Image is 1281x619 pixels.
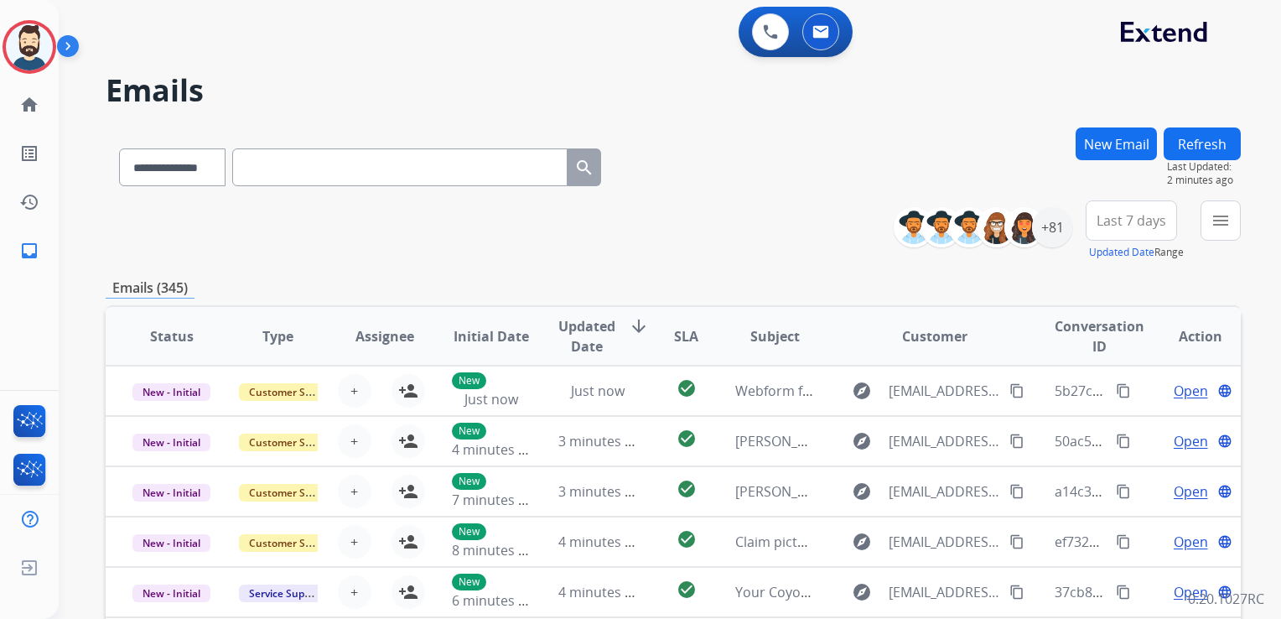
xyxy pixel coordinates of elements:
[1211,211,1231,231] mat-icon: menu
[558,432,648,450] span: 3 minutes ago
[1174,381,1208,401] span: Open
[1217,585,1232,600] mat-icon: language
[889,481,1000,502] span: [EMAIL_ADDRESS][DOMAIN_NAME]
[1174,532,1208,552] span: Open
[1089,245,1184,259] span: Range
[350,582,358,602] span: +
[1217,434,1232,449] mat-icon: language
[735,432,839,450] span: [PERSON_NAME]
[889,582,1000,602] span: [EMAIL_ADDRESS][DOMAIN_NAME]
[1076,127,1157,160] button: New Email
[132,383,210,401] span: New - Initial
[889,532,1000,552] span: [EMAIL_ADDRESS][DOMAIN_NAME]
[239,534,348,552] span: Customer Support
[454,326,529,346] span: Initial Date
[398,481,418,502] mat-icon: person_add
[1097,217,1166,224] span: Last 7 days
[452,372,486,389] p: New
[677,479,697,499] mat-icon: check_circle
[106,278,194,299] p: Emails (345)
[571,382,625,400] span: Just now
[239,484,348,502] span: Customer Support
[6,23,53,70] img: avatar
[398,381,418,401] mat-icon: person_add
[558,533,648,551] span: 4 minutes ago
[735,382,1115,400] span: Webform from [EMAIL_ADDRESS][DOMAIN_NAME] on [DATE]
[1134,307,1241,366] th: Action
[1167,160,1241,174] span: Last Updated:
[150,326,194,346] span: Status
[350,381,358,401] span: +
[132,534,210,552] span: New - Initial
[452,574,486,590] p: New
[1086,200,1177,241] button: Last 7 days
[735,482,895,501] span: [PERSON_NAME] pictures
[1089,246,1154,259] button: Updated Date
[1116,484,1131,499] mat-icon: content_copy
[350,431,358,451] span: +
[1174,481,1208,502] span: Open
[852,532,872,552] mat-icon: explore
[452,541,542,559] span: 8 minutes ago
[132,434,210,451] span: New - Initial
[852,582,872,602] mat-icon: explore
[106,74,1241,107] h2: Emails
[132,585,210,602] span: New - Initial
[750,326,800,346] span: Subject
[398,431,418,451] mat-icon: person_add
[338,575,371,609] button: +
[852,431,872,451] mat-icon: explore
[1009,585,1024,600] mat-icon: content_copy
[350,532,358,552] span: +
[452,473,486,490] p: New
[1217,534,1232,549] mat-icon: language
[355,326,414,346] span: Assignee
[558,316,615,356] span: Updated Date
[1164,127,1241,160] button: Refresh
[1116,434,1131,449] mat-icon: content_copy
[1055,316,1144,356] span: Conversation ID
[452,591,542,610] span: 6 minutes ago
[674,326,698,346] span: SLA
[735,533,826,551] span: Claim pictures
[464,390,518,408] span: Just now
[677,529,697,549] mat-icon: check_circle
[889,431,1000,451] span: [EMAIL_ADDRESS][DOMAIN_NAME]
[852,481,872,502] mat-icon: explore
[1009,484,1024,499] mat-icon: content_copy
[452,491,542,509] span: 7 minutes ago
[338,525,371,559] button: +
[19,192,39,212] mat-icon: history
[338,475,371,508] button: +
[262,326,293,346] span: Type
[1174,431,1208,451] span: Open
[558,583,648,601] span: 4 minutes ago
[677,429,697,449] mat-icon: check_circle
[1116,585,1131,600] mat-icon: content_copy
[452,523,486,540] p: New
[1009,434,1024,449] mat-icon: content_copy
[398,582,418,602] mat-icon: person_add
[338,424,371,458] button: +
[239,434,348,451] span: Customer Support
[677,580,697,600] mat-icon: check_circle
[1217,484,1232,499] mat-icon: language
[1116,383,1131,398] mat-icon: content_copy
[574,158,594,178] mat-icon: search
[1217,383,1232,398] mat-icon: language
[19,143,39,164] mat-icon: list_alt
[852,381,872,401] mat-icon: explore
[1009,534,1024,549] mat-icon: content_copy
[350,481,358,502] span: +
[19,241,39,261] mat-icon: inbox
[889,381,1000,401] span: [EMAIL_ADDRESS][DOMAIN_NAME]
[338,374,371,408] button: +
[1009,383,1024,398] mat-icon: content_copy
[19,95,39,115] mat-icon: home
[677,378,697,398] mat-icon: check_circle
[1188,589,1264,609] p: 0.20.1027RC
[239,383,348,401] span: Customer Support
[452,423,486,440] p: New
[1032,207,1072,247] div: +81
[239,585,335,602] span: Service Support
